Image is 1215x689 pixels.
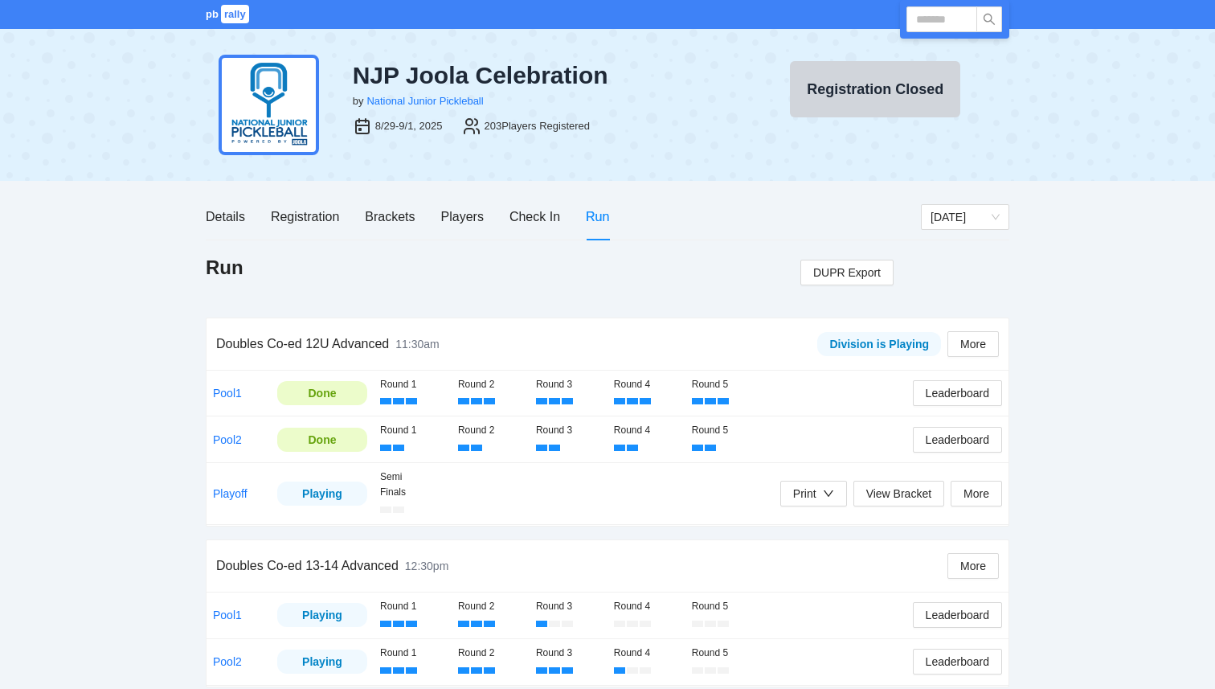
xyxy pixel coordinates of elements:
span: Leaderboard [926,431,989,449]
div: Playing [289,606,355,624]
h1: Run [206,255,243,281]
a: Pool1 [213,387,242,400]
button: search [976,6,1002,32]
span: More [960,557,986,575]
div: Playing [289,485,355,502]
div: NJP Joola Celebration [353,61,729,90]
a: pbrally [206,8,252,20]
button: More [947,331,999,357]
a: DUPR Export [800,260,894,285]
span: 11:30am [395,338,439,351]
div: 203 Players Registered [485,118,591,134]
div: Round 3 [536,599,601,614]
div: Round 1 [380,377,445,392]
div: 8/29-9/1, 2025 [375,118,443,134]
div: Round 4 [614,646,679,661]
a: Pool1 [213,609,242,621]
div: Round 2 [458,599,523,614]
button: Leaderboard [913,602,1002,628]
span: View Bracket [866,485,931,502]
span: rally [221,5,249,23]
button: More [951,481,1002,506]
div: Playing [289,653,355,671]
button: More [947,553,999,579]
span: Doubles Co-ed 12U Advanced [216,337,389,351]
button: Registration Closed [790,61,960,117]
button: Print [780,481,847,506]
div: Semi Finals [380,470,426,500]
div: Round 3 [536,646,601,661]
button: Leaderboard [913,380,1002,406]
span: Leaderboard [926,384,989,402]
div: Done [289,384,355,402]
div: Round 4 [614,377,679,392]
div: Division is Playing [829,335,929,353]
div: Print [793,485,816,502]
span: pb [206,8,219,20]
span: 12:30pm [405,560,448,572]
div: Round 4 [614,423,679,438]
div: Round 1 [380,423,445,438]
img: njp-logo2.png [219,55,319,155]
div: Run [586,207,609,227]
div: Round 1 [380,599,445,614]
div: Round 5 [692,377,757,392]
span: Sunday [931,205,1000,229]
div: Details [206,207,245,227]
div: Round 1 [380,646,445,661]
span: DUPR Export [813,260,881,285]
span: Leaderboard [926,653,989,671]
span: search [977,13,1001,26]
div: by [353,93,364,109]
a: Pool2 [213,655,242,668]
div: Round 4 [614,599,679,614]
div: Round 2 [458,423,523,438]
div: Round 3 [536,423,601,438]
button: Leaderboard [913,649,1002,675]
a: Pool2 [213,433,242,446]
div: Done [289,431,355,449]
span: down [823,488,834,499]
button: Leaderboard [913,427,1002,453]
a: Playoff [213,487,247,500]
button: View Bracket [853,481,944,506]
div: Round 5 [692,646,757,661]
a: National Junior Pickleball [366,95,483,107]
div: Check In [509,207,560,227]
span: Doubles Co-ed 13-14 Advanced [216,559,399,572]
div: Registration [271,207,339,227]
div: Brackets [365,207,415,227]
div: Players [441,207,484,227]
div: Round 5 [692,599,757,614]
div: Round 2 [458,377,523,392]
span: More [960,335,986,353]
div: Round 2 [458,646,523,661]
div: Round 3 [536,377,601,392]
span: More [963,485,989,502]
div: Round 5 [692,423,757,438]
span: Leaderboard [926,606,989,624]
